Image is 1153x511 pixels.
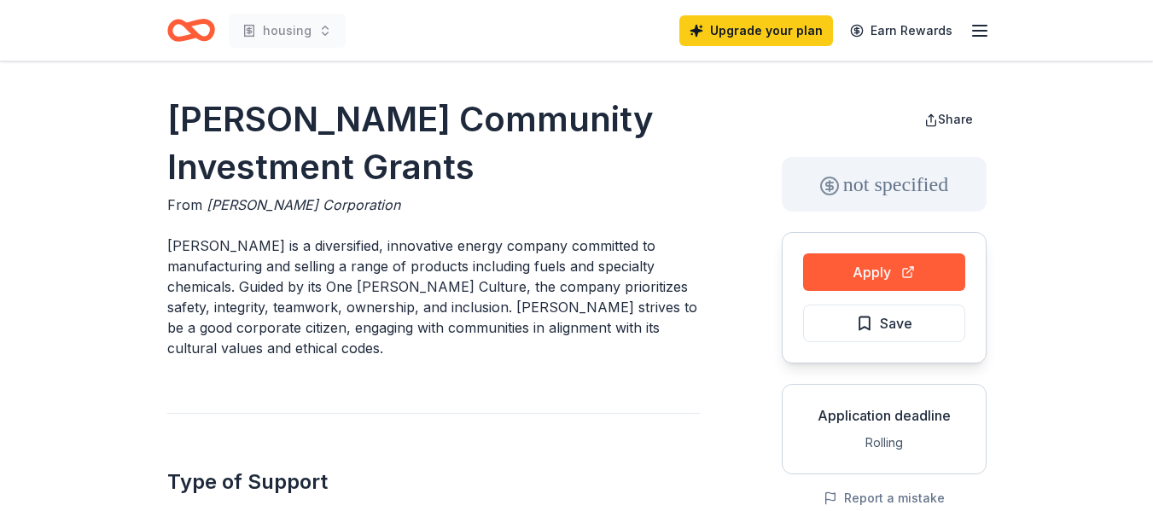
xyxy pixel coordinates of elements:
h2: Type of Support [167,468,700,496]
button: Report a mistake [824,488,945,508]
div: From [167,195,700,215]
span: Save [880,312,912,334]
div: not specified [782,157,987,212]
span: Share [938,112,973,126]
span: housing [263,20,312,41]
button: Share [911,102,987,136]
a: Home [167,10,215,50]
button: Apply [803,253,965,291]
div: Application deadline [796,405,972,426]
div: Rolling [796,433,972,453]
h1: [PERSON_NAME] Community Investment Grants [167,96,700,191]
button: Save [803,305,965,342]
p: [PERSON_NAME] is a diversified, innovative energy company committed to manufacturing and selling ... [167,235,700,358]
span: [PERSON_NAME] Corporation [207,196,400,213]
a: Earn Rewards [840,15,963,46]
a: Upgrade your plan [679,15,833,46]
button: housing [229,14,346,48]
